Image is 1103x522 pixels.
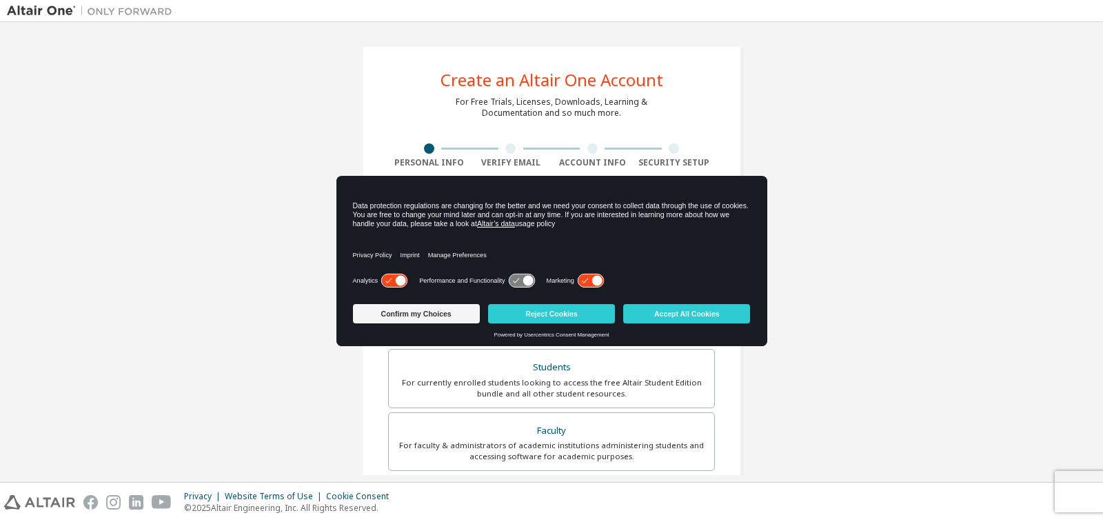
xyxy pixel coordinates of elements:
div: Create an Altair One Account [441,72,663,88]
p: © 2025 Altair Engineering, Inc. All Rights Reserved. [184,502,397,514]
img: instagram.svg [106,495,121,510]
div: Faculty [397,421,706,441]
img: youtube.svg [152,495,172,510]
div: For currently enrolled students looking to access the free Altair Student Edition bundle and all ... [397,377,706,399]
div: For faculty & administrators of academic institutions administering students and accessing softwa... [397,440,706,462]
div: Website Terms of Use [225,491,326,502]
div: Students [397,358,706,377]
div: Cookie Consent [326,491,397,502]
img: facebook.svg [83,495,98,510]
div: For Free Trials, Licenses, Downloads, Learning & Documentation and so much more. [456,97,647,119]
div: Verify Email [470,157,552,168]
img: linkedin.svg [129,495,143,510]
div: Privacy [184,491,225,502]
div: Personal Info [388,157,470,168]
div: Security Setup [634,157,716,168]
img: altair_logo.svg [4,495,75,510]
img: Altair One [7,4,179,18]
div: Account Info [551,157,634,168]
